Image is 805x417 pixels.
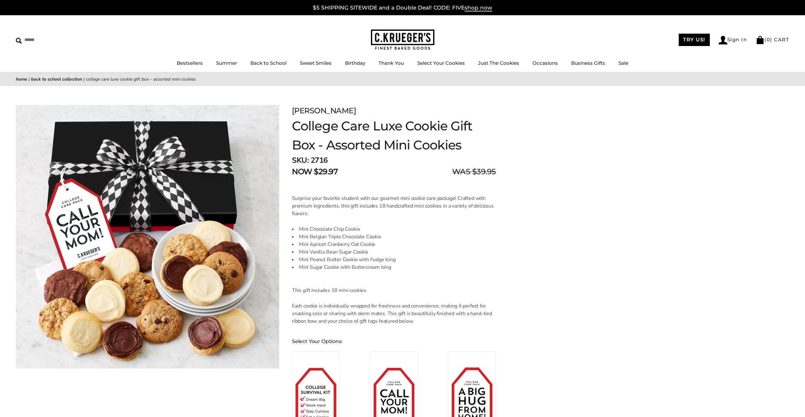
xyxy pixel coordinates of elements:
[292,256,496,263] li: Mini Peanut Butter Cookie with Fudge Icing
[719,36,727,44] img: Account
[31,76,82,82] a: Back To School Collection
[292,233,496,241] li: Mini Belgian Triple Chocolate Cookie
[465,4,492,11] span: shop now
[379,60,404,66] a: Thank You
[417,60,465,66] a: Select Your Cookies
[16,76,27,82] a: Home
[292,225,496,233] li: Mini Chocolate Chip Cookie
[216,60,237,66] a: Summer
[767,36,770,43] span: 0
[16,76,789,83] nav: breadcrumbs
[292,166,338,177] p: NOW $29.97
[371,30,434,50] img: C.KRUEGER'S
[311,155,328,165] span: 2716
[29,76,30,82] span: |
[292,105,496,116] p: [PERSON_NAME]
[292,116,496,155] h1: College Care Luxe Cookie Gift Box - Assorted Mini Cookies
[250,60,287,66] a: Back to School
[300,60,332,66] a: Sweet Smiles
[313,4,492,11] a: $5 SHIPPING SITEWIDE and a Double Deal! CODE: FIVEshop now
[618,60,628,66] a: Sale
[86,76,196,82] span: College Care Luxe Cookie Gift Box - Assorted Mini Cookies
[292,195,496,217] p: Surprise your favorite student with our gourmet mini cookie care package! Crafted with premium in...
[679,34,710,46] a: TRY US!
[177,60,203,66] a: Bestsellers
[756,36,764,44] img: Bag
[452,166,496,177] p: WAS $39.95
[292,287,367,294] em: This gift includes 18 mini cookies.
[478,60,519,66] a: Just The Cookies
[292,241,496,248] li: Mini Apricot Cranberry Oat Cookie
[292,248,496,256] li: Mini Vanilla Bean Sugar Cookie
[292,155,309,165] strong: SKU:
[292,338,496,345] div: Select Your Options:
[719,36,747,44] a: Sign In
[292,263,496,271] li: Mini Sugar Cookie with Buttercream Icing
[292,302,496,325] p: Each cookie is individually wrapped for freshness and convenience, making it perfect for snacking...
[756,36,789,43] a: (0) CART
[16,105,279,368] img: College Care Luxe Cookie Gift Box - Assorted Mini Cookies
[571,60,605,66] a: Business Gifts
[83,76,85,82] span: |
[532,60,558,66] a: Occasions
[16,38,22,44] img: Search
[16,35,91,45] input: Search
[345,60,365,66] a: Birthday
